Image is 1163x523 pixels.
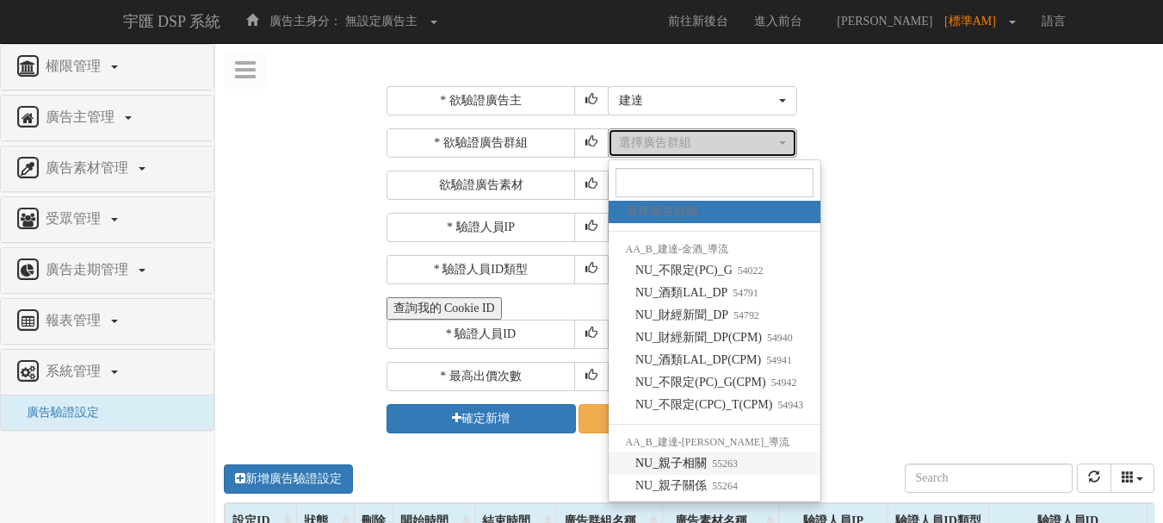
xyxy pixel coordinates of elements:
span: 權限管理 [41,59,109,73]
span: NU_財經新聞_DP [635,307,759,324]
a: 權限管理 [14,53,201,81]
span: AA_B_建達-[PERSON_NAME]_導流 [626,436,790,448]
a: 廣告驗證設定 [14,406,99,419]
span: 無設定廣告主 [345,15,418,28]
span: NU_親子相關 [635,455,738,472]
div: 選擇廣告群組 [619,134,776,152]
span: NU_不限定(PC)_G [635,262,763,279]
span: 系統管理 [41,364,109,378]
small: 55264 [707,480,738,492]
a: 取消 [578,404,768,433]
span: NU_酒類LAL_DP(CPM) [635,352,792,369]
small: 55263 [707,458,738,470]
a: 廣告走期管理 [14,257,201,284]
a: 廣告主管理 [14,104,201,132]
button: 確定新增 [387,404,576,433]
span: 受眾管理 [41,211,109,226]
span: 廣告主身分： [269,15,342,28]
a: 新增廣告驗證設定 [224,464,353,494]
button: columns [1110,464,1155,493]
div: Columns [1110,464,1155,493]
span: NU_財經新聞_DP(CPM) [635,329,793,346]
span: 報表管理 [41,313,109,327]
span: NU_酒類LAL_DP [635,284,758,302]
small: 54940 [762,332,793,344]
span: NU_不限定(CPC)_T(CPM) [635,396,803,414]
small: 54943 [772,399,803,411]
a: 報表管理 [14,308,201,335]
a: 系統管理 [14,358,201,386]
small: 54791 [727,287,758,299]
button: refresh [1077,464,1111,493]
span: [PERSON_NAME] [828,15,941,28]
button: 查詢我的 Cookie ID [387,297,502,320]
span: 廣告素材管理 [41,160,137,175]
span: 廣告走期管理 [41,262,137,277]
a: 受眾管理 [14,206,201,233]
input: Search [905,464,1073,493]
input: Search [616,168,814,197]
a: 廣告素材管理 [14,155,201,183]
small: 54942 [766,377,797,389]
small: 54941 [761,354,792,366]
button: 建達 [608,86,797,115]
span: NU_親子關係 [635,477,738,495]
span: NU_不限定(PC)_G(CPM) [635,374,796,391]
small: 54792 [728,309,759,321]
span: 廣告主管理 [41,109,123,124]
small: 54022 [733,265,764,277]
span: [標準AM] [944,15,1005,28]
button: 選擇廣告群組 [608,128,797,158]
span: 選擇廣告群組 [626,203,698,221]
span: AA_B_建達-金酒_導流 [626,243,728,255]
div: 建達 [619,92,776,109]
